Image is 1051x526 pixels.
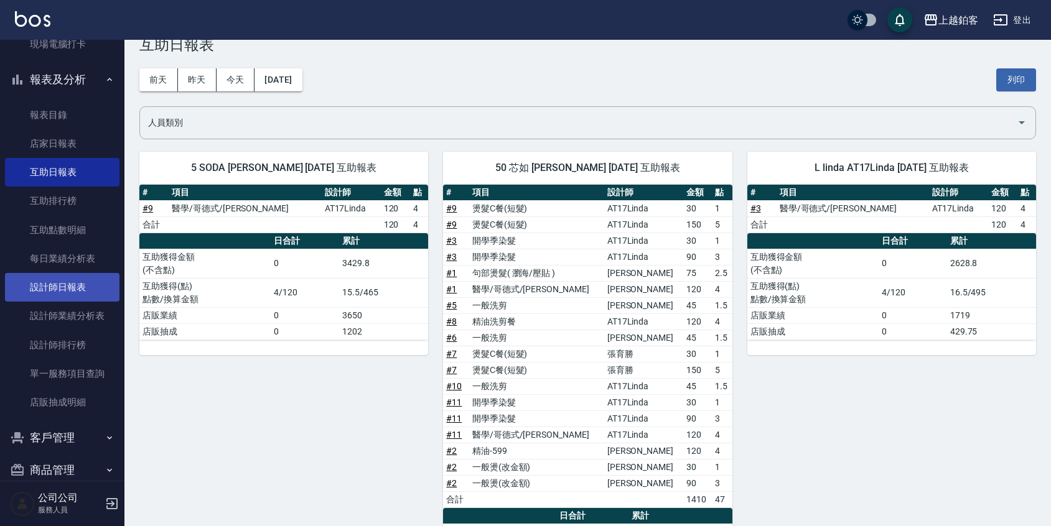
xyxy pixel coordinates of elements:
[712,200,732,216] td: 1
[469,394,604,410] td: 開學季染髮
[178,68,217,91] button: 昨天
[712,281,732,297] td: 4
[381,200,410,216] td: 120
[604,330,683,346] td: [PERSON_NAME]
[712,297,732,313] td: 1.5
[938,12,978,28] div: 上越鉑客
[469,443,604,459] td: 精油-599
[988,216,1017,233] td: 120
[947,249,1036,278] td: 2628.8
[683,313,712,330] td: 120
[339,278,428,307] td: 15.5/465
[469,459,604,475] td: 一般燙(改金額)
[947,323,1036,339] td: 429.75
[271,307,339,323] td: 0
[381,185,410,201] th: 金額
[683,378,712,394] td: 45
[446,430,462,440] a: #11
[5,101,119,129] a: 報表目錄
[38,504,101,515] p: 服務人員
[604,216,683,233] td: AT17Linda
[5,158,119,187] a: 互助日報表
[446,381,462,391] a: #10
[918,7,983,33] button: 上越鉑客
[887,7,912,32] button: save
[683,233,712,249] td: 30
[322,200,381,216] td: AT17Linda
[469,330,604,346] td: 一般洗剪
[217,68,255,91] button: 今天
[604,233,683,249] td: AT17Linda
[446,236,457,246] a: #3
[604,297,683,313] td: [PERSON_NAME]
[446,413,462,423] a: #11
[604,265,683,281] td: [PERSON_NAME]
[747,185,777,201] th: #
[712,313,732,330] td: 4
[683,346,712,362] td: 30
[469,233,604,249] td: 開學季染髮
[5,129,119,158] a: 店家日報表
[271,233,339,249] th: 日合計
[469,346,604,362] td: 燙髮C餐(短髮)
[879,278,947,307] td: 4/120
[446,349,457,359] a: #7
[469,281,604,297] td: 醫學/哥德式/[PERSON_NAME]
[145,112,1012,134] input: 人員名稱
[879,249,947,278] td: 0
[879,307,947,323] td: 0
[929,200,988,216] td: AT17Linda
[762,162,1021,174] span: L linda AT17Linda [DATE] 互助報表
[469,265,604,281] td: 句部燙髮( 瀏海/壓貼 )
[683,185,712,201] th: 金額
[139,307,271,323] td: 店販業績
[339,249,428,278] td: 3429.8
[5,359,119,388] a: 單一服務項目查詢
[712,330,732,346] td: 1.5
[443,185,732,508] table: a dense table
[604,378,683,394] td: AT17Linda
[712,410,732,427] td: 3
[1017,200,1036,216] td: 4
[458,162,717,174] span: 50 芯如 [PERSON_NAME] [DATE] 互助報表
[683,330,712,346] td: 45
[683,443,712,459] td: 120
[879,233,947,249] th: 日合計
[446,268,457,278] a: #1
[604,200,683,216] td: AT17Linda
[996,68,1036,91] button: 列印
[469,216,604,233] td: 燙髮C餐(短髮)
[604,249,683,265] td: AT17Linda
[446,478,457,488] a: #2
[446,333,457,343] a: #6
[604,427,683,443] td: AT17Linda
[683,475,712,491] td: 90
[446,316,457,326] a: #8
[604,346,683,362] td: 張育勝
[683,362,712,378] td: 150
[139,36,1036,53] h3: 互助日報表
[712,491,732,507] td: 47
[604,313,683,330] td: AT17Linda
[712,378,732,394] td: 1.5
[683,410,712,427] td: 90
[747,233,1036,340] table: a dense table
[446,284,457,294] a: #1
[988,9,1036,32] button: 登出
[154,162,413,174] span: 5 SODA [PERSON_NAME] [DATE] 互助報表
[747,278,879,307] td: 互助獲得(點) 點數/換算金額
[683,427,712,443] td: 120
[142,203,153,213] a: #9
[469,427,604,443] td: 醫學/哥德式/[PERSON_NAME]
[712,185,732,201] th: 點
[469,475,604,491] td: 一般燙(改金額)
[469,249,604,265] td: 開學季染髮
[139,278,271,307] td: 互助獲得(點) 點數/換算金額
[271,278,339,307] td: 4/120
[446,397,462,407] a: #11
[604,281,683,297] td: [PERSON_NAME]
[5,273,119,302] a: 設計師日報表
[410,200,429,216] td: 4
[15,11,50,27] img: Logo
[747,307,879,323] td: 店販業績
